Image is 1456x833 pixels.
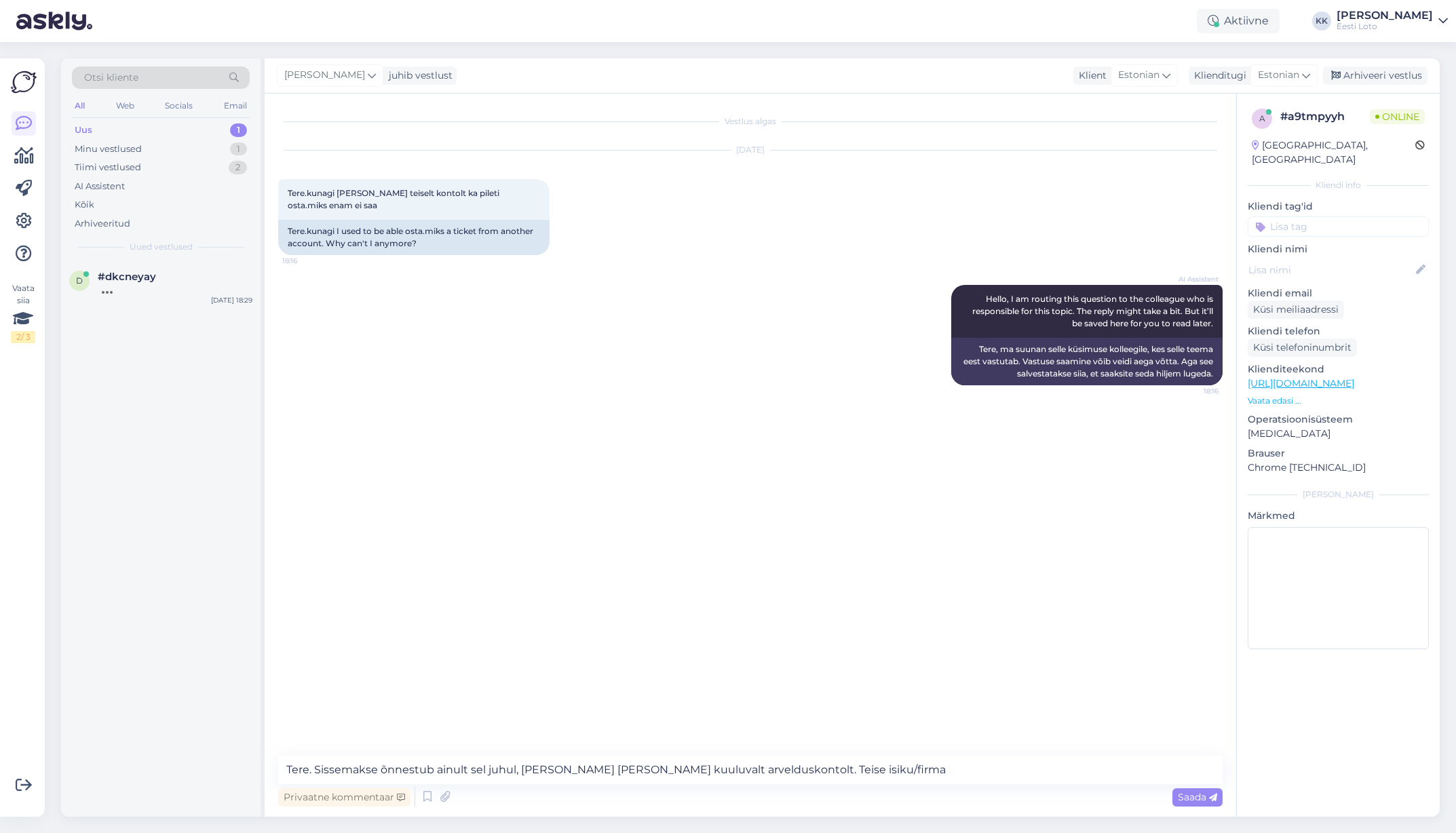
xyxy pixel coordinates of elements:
div: [PERSON_NAME] [1248,488,1429,501]
div: Vaata siia [11,282,35,343]
div: # a9tmpyyh [1280,109,1370,125]
div: juhib vestlust [383,69,453,83]
div: Uus [75,123,92,137]
div: AI Assistent [75,180,125,193]
div: 2 [229,161,247,174]
span: 18:16 [282,256,333,266]
p: Kliendi tag'id [1248,199,1429,214]
div: Küsi meiliaadressi [1248,301,1344,319]
div: Tere, ma suunan selle küsimuse kolleegile, kes selle teema eest vastutab. Vastuse saamine võib ve... [951,338,1223,385]
div: Email [221,97,250,115]
div: Küsi telefoninumbrit [1248,338,1357,357]
div: Privaatne kommentaar [278,788,410,807]
span: Estonian [1258,68,1299,83]
div: Socials [162,97,195,115]
a: [URL][DOMAIN_NAME] [1248,377,1354,389]
div: Arhiveeritud [75,217,130,231]
p: Kliendi telefon [1248,324,1429,338]
div: [DATE] 18:29 [211,295,252,305]
input: Lisa tag [1248,216,1429,237]
p: Märkmed [1248,509,1429,523]
img: Askly Logo [11,69,37,95]
div: Tere.kunagi I used to be able osta.miks a ticket from another account. Why can't I anymore? [278,220,550,255]
span: AI Assistent [1168,274,1219,284]
p: Klienditeekond [1248,362,1429,376]
span: Saada [1178,791,1217,803]
p: Chrome [TECHNICAL_ID] [1248,461,1429,475]
p: Kliendi nimi [1248,242,1429,256]
p: [MEDICAL_DATA] [1248,427,1429,441]
span: Online [1370,109,1425,124]
div: Kliendi info [1248,179,1429,191]
div: Kõik [75,198,94,212]
div: Minu vestlused [75,142,142,156]
span: #dkcneyay [98,271,156,283]
span: d [76,275,83,286]
div: KK [1312,12,1331,31]
div: Arhiveeri vestlus [1323,66,1428,85]
div: Eesti Loto [1337,21,1433,32]
div: All [72,97,88,115]
span: [PERSON_NAME] [284,68,365,83]
div: 1 [230,142,247,156]
div: Aktiivne [1197,9,1280,33]
p: Kliendi email [1248,286,1429,301]
p: Vaata edasi ... [1248,395,1429,407]
span: Hello, I am routing this question to the colleague who is responsible for this topic. The reply m... [972,294,1215,328]
div: Web [113,97,137,115]
input: Lisa nimi [1248,263,1413,277]
span: Uued vestlused [130,241,193,253]
a: [PERSON_NAME]Eesti Loto [1337,10,1448,32]
span: 18:16 [1168,386,1219,396]
span: Otsi kliente [84,71,138,85]
div: Tiimi vestlused [75,161,141,174]
textarea: Tere. Sissemakse õnnestub ainult sel juhul, [PERSON_NAME] [PERSON_NAME] kuuluvalt arvelduskontolt... [278,756,1223,784]
div: Vestlus algas [278,115,1223,128]
span: a [1259,113,1265,123]
div: [GEOGRAPHIC_DATA], [GEOGRAPHIC_DATA] [1252,138,1415,167]
p: Brauser [1248,446,1429,461]
span: Estonian [1118,68,1160,83]
div: 1 [230,123,247,137]
div: [DATE] [278,144,1223,156]
span: Tere.kunagi [PERSON_NAME] teiselt kontolt ka pileti osta.miks enam ei saa [288,188,501,210]
div: Klienditugi [1189,69,1246,83]
div: 2 / 3 [11,331,35,343]
div: Klient [1073,69,1107,83]
div: [PERSON_NAME] [1337,10,1433,21]
p: Operatsioonisüsteem [1248,412,1429,427]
